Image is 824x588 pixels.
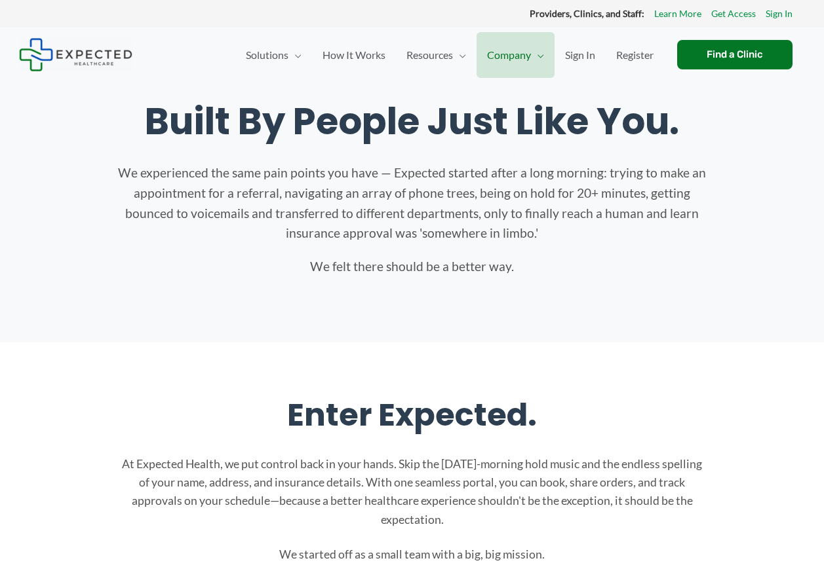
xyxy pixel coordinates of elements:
span: Menu Toggle [453,32,466,78]
span: Sign In [565,32,595,78]
p: We felt there should be a better way. [117,257,707,277]
a: Get Access [711,5,756,22]
span: Solutions [246,32,288,78]
span: Register [616,32,654,78]
strong: Providers, Clinics, and Staff: [530,8,644,19]
span: Company [487,32,531,78]
p: We started off as a small team with a big, big mission. [117,545,707,564]
h2: Enter Expected. [32,395,793,435]
a: CompanyMenu Toggle [477,32,555,78]
nav: Primary Site Navigation [235,32,664,78]
a: Learn More [654,5,701,22]
h1: Built By People Just Like You. [32,100,793,143]
a: Sign In [555,32,606,78]
p: At Expected Health, we put control back in your hands. Skip the [DATE]-morning hold music and the... [117,455,707,529]
a: SolutionsMenu Toggle [235,32,312,78]
span: Menu Toggle [531,32,544,78]
img: Expected Healthcare Logo - side, dark font, small [19,38,132,71]
p: We experienced the same pain points you have — Expected started after a long morning: trying to m... [117,163,707,244]
a: ResourcesMenu Toggle [396,32,477,78]
a: Sign In [766,5,793,22]
span: How It Works [323,32,385,78]
a: Find a Clinic [677,40,793,69]
span: Menu Toggle [288,32,302,78]
span: Resources [406,32,453,78]
a: How It Works [312,32,396,78]
a: Register [606,32,664,78]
